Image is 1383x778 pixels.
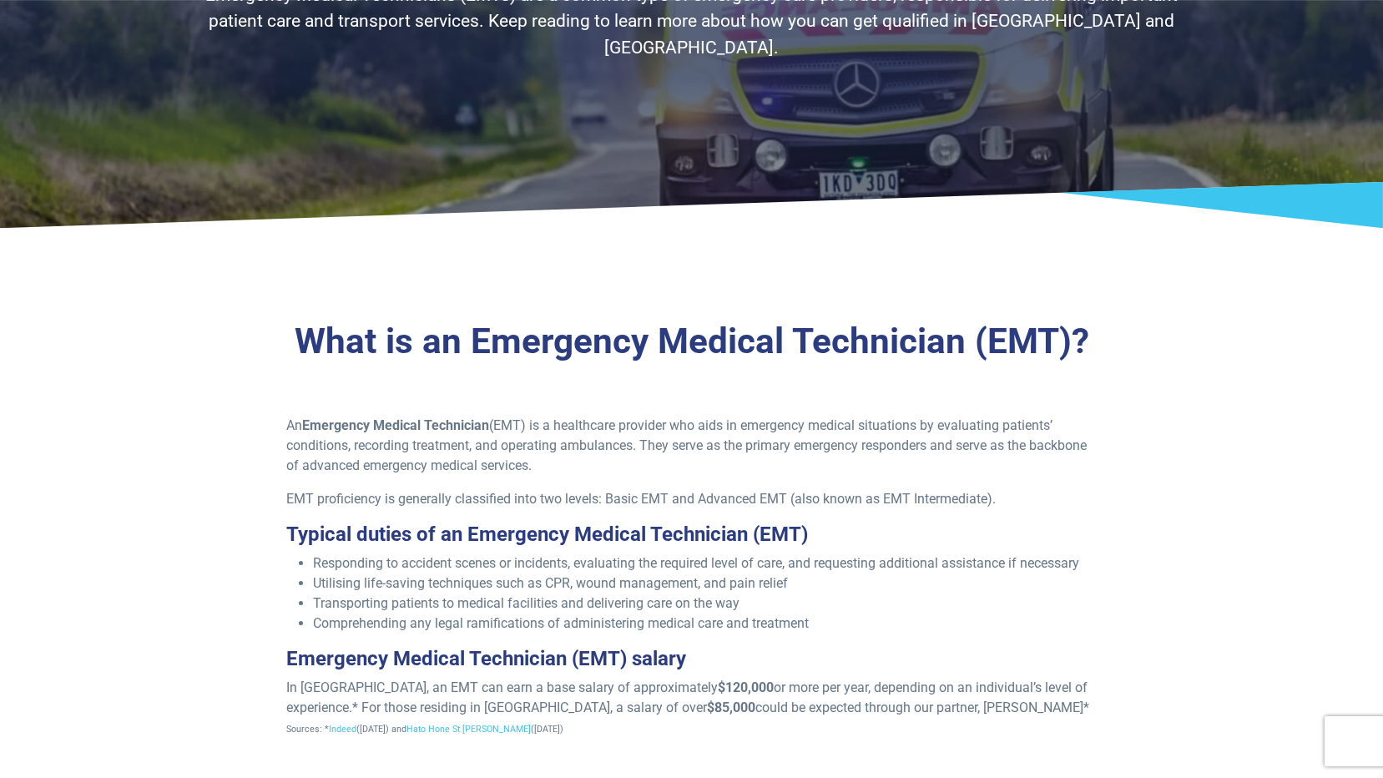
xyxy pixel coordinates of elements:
a: Hato Hone St [PERSON_NAME] [406,724,531,735]
h3: What is an Emergency Medical Technician (EMT)? [204,321,1180,363]
li: Responding to accident scenes or incidents, evaluating the required level of care, and requesting... [313,553,1097,573]
strong: Emergency Medical Technician [302,417,489,433]
a: Indeed [329,724,356,735]
li: Transporting patients to medical facilities and delivering care on the way [313,594,1097,614]
li: Utilising life-saving techniques such as CPR, wound management, and pain relief [313,573,1097,594]
span: Sources: * ([DATE]) and ([DATE]) [286,724,563,735]
p: In [GEOGRAPHIC_DATA], an EMT can earn a base salary of approximately or more per year, depending ... [286,678,1097,738]
p: An (EMT) is a healthcare provider who aids in emergency medical situations by evaluating patients... [286,416,1097,476]
p: EMT proficiency is generally classified into two levels: Basic EMT and Advanced EMT (also known a... [286,489,1097,509]
strong: $85,000 [707,700,755,715]
li: Comprehending any legal ramifications of administering medical care and treatment [313,614,1097,634]
h3: Typical duties of an Emergency Medical Technician (EMT) [286,523,1097,547]
h3: Emergency Medical Technician (EMT) salary [286,647,1097,671]
strong: $120,000 [718,679,774,695]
